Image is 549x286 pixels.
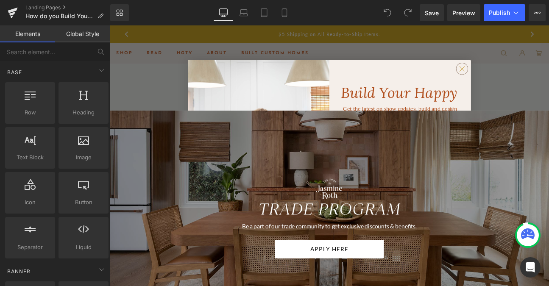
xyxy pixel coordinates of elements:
[213,4,234,21] a: Desktop
[452,8,475,17] span: Preview
[25,13,94,19] span: How do you Build Your Happy
[271,94,407,109] span: Get the latest on show updates, build and design inspiration, new releases, promotions, and more.
[8,198,53,207] span: Icon
[25,4,110,11] a: Landing Pages
[270,68,406,89] span: Build Your Happy
[61,108,106,117] span: Heading
[55,25,110,42] a: Global Style
[6,68,23,76] span: Base
[484,4,525,21] button: Publish
[234,4,254,21] a: Laptop
[489,9,510,16] span: Publish
[254,4,274,21] a: Tablet
[520,257,541,278] div: Open Intercom Messenger
[379,4,396,21] button: Undo
[8,243,53,252] span: Separator
[110,4,129,21] a: New Library
[8,108,53,117] span: Row
[91,40,256,264] img: 10ba6ae4-ea79-4b5b-bddd-f5ccf3baf27c.jpeg
[234,257,279,265] span: APPLY HERE
[404,44,418,58] button: Close dialog
[61,198,106,207] span: Button
[61,153,106,162] span: Image
[529,4,546,21] button: More
[447,4,480,21] a: Preview
[425,8,439,17] span: Save
[8,153,53,162] span: Text Block
[399,4,416,21] button: Redo
[61,243,106,252] span: Liquid
[274,4,295,21] a: Mobile
[6,267,31,275] span: Banner
[193,251,320,272] a: APPLY HERE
